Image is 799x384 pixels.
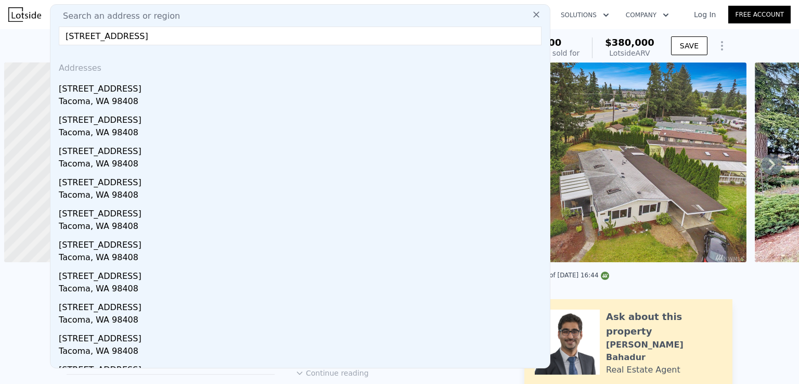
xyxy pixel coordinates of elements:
div: [PERSON_NAME] Bahadur [606,339,722,364]
div: Addresses [55,54,546,79]
div: Ask about this property [606,310,722,339]
img: Sale: 125963936 Parcel: 100599622 [480,62,746,262]
button: Company [617,6,677,24]
div: [STREET_ADDRESS] [59,141,546,158]
div: Tacoma, WA 98408 [59,95,546,110]
div: Tacoma, WA 98408 [59,251,546,266]
img: Lotside [8,7,41,22]
button: Continue reading [295,368,369,378]
div: Tacoma, WA 98408 [59,283,546,297]
span: Search an address or region [55,10,180,22]
div: Tacoma, WA 98408 [59,189,546,203]
div: [STREET_ADDRESS] [59,328,546,345]
div: [STREET_ADDRESS] [59,110,546,126]
div: Tacoma, WA 98408 [59,158,546,172]
input: Enter an address, city, region, neighborhood or zip code [59,27,542,45]
div: [STREET_ADDRESS] [59,172,546,189]
img: NWMLS Logo [601,272,609,280]
div: Tacoma, WA 98408 [59,345,546,360]
button: Show Options [712,35,732,56]
a: Log In [681,9,728,20]
div: [STREET_ADDRESS] [59,235,546,251]
button: Solutions [552,6,617,24]
div: Tacoma, WA 98408 [59,126,546,141]
div: Tacoma, WA 98408 [59,314,546,328]
span: $380,000 [605,37,654,48]
div: [STREET_ADDRESS] [59,360,546,376]
div: [STREET_ADDRESS] [59,297,546,314]
button: SAVE [671,36,707,55]
div: Lotside ARV [605,48,654,58]
div: [STREET_ADDRESS] [59,203,546,220]
div: [STREET_ADDRESS] [59,266,546,283]
a: Free Account [728,6,791,23]
div: [STREET_ADDRESS] [59,79,546,95]
div: Real Estate Agent [606,364,680,376]
div: Tacoma, WA 98408 [59,220,546,235]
